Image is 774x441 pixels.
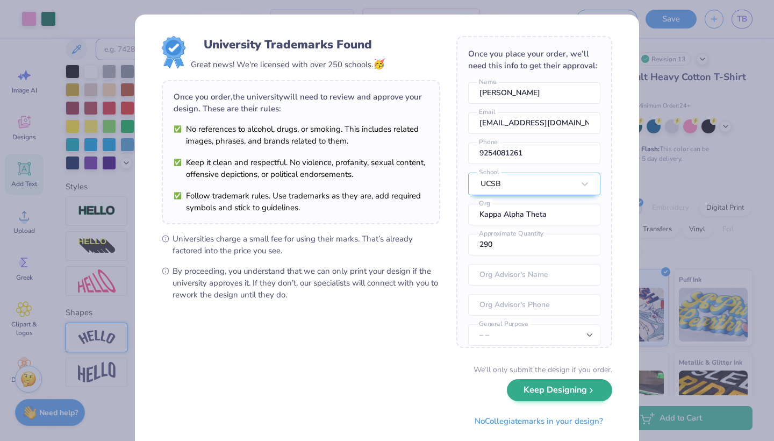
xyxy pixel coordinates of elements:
input: Name [468,82,600,104]
li: No references to alcohol, drugs, or smoking. This includes related images, phrases, and brands re... [174,123,428,147]
input: Org [468,204,600,225]
input: Org Advisor's Phone [468,294,600,316]
div: We’ll only submit the design if you order. [474,364,612,375]
span: 🥳 [373,58,385,70]
li: Follow trademark rules. Use trademarks as they are, add required symbols and stick to guidelines. [174,190,428,214]
button: NoCollegiatemarks in your design? [465,410,612,432]
div: Once you place your order, we’ll need this info to get their approval: [468,48,600,72]
input: Phone [468,143,600,164]
li: Keep it clean and respectful. No violence, profanity, sexual content, offensive depictions, or po... [174,157,428,180]
div: Great news! We're licensed with over 250 schools. [191,57,385,72]
input: Email [468,112,600,134]
input: Org Advisor's Name [468,264,600,286]
span: Universities charge a small fee for using their marks. That’s already factored into the price you... [173,233,440,257]
button: Keep Designing [507,379,612,401]
input: Approximate Quantity [468,234,600,255]
img: License badge [162,36,185,68]
div: Once you order, the university will need to review and approve your design. These are their rules: [174,91,428,115]
span: By proceeding, you understand that we can only print your design if the university approves it. I... [173,265,440,301]
div: University Trademarks Found [204,36,372,53]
